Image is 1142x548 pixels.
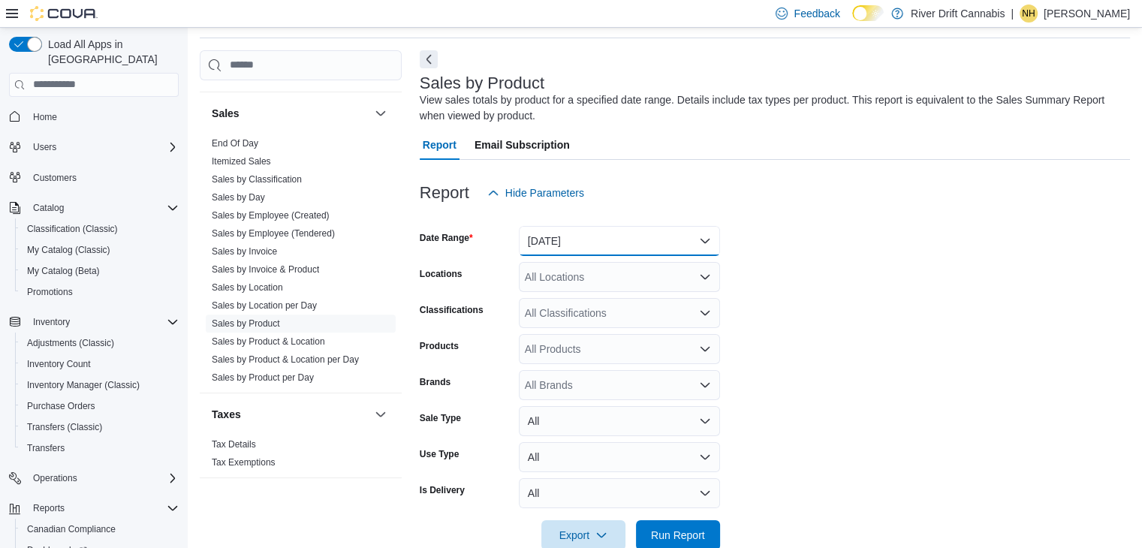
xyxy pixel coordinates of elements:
[505,185,584,200] span: Hide Parameters
[27,199,70,217] button: Catalog
[1044,5,1130,23] p: [PERSON_NAME]
[420,448,459,460] label: Use Type
[699,271,711,283] button: Open list of options
[212,227,335,239] span: Sales by Employee (Tendered)
[420,92,1122,124] div: View sales totals by product for a specified date range. Details include tax types per product. T...
[420,232,473,244] label: Date Range
[212,228,335,239] a: Sales by Employee (Tendered)
[27,108,63,126] a: Home
[420,184,469,202] h3: Report
[21,262,179,280] span: My Catalog (Beta)
[212,336,325,348] span: Sales by Product & Location
[212,407,369,422] button: Taxes
[21,262,106,280] a: My Catalog (Beta)
[21,220,124,238] a: Classification (Classic)
[212,457,276,468] a: Tax Exemptions
[27,168,179,187] span: Customers
[200,435,402,477] div: Taxes
[212,354,359,365] a: Sales by Product & Location per Day
[212,246,277,257] a: Sales by Invoice
[27,169,83,187] a: Customers
[21,520,122,538] a: Canadian Compliance
[212,263,319,276] span: Sales by Invoice & Product
[212,456,276,468] span: Tax Exemptions
[21,283,179,301] span: Promotions
[212,174,302,185] a: Sales by Classification
[699,379,711,391] button: Open list of options
[420,268,463,280] label: Locations
[212,106,369,121] button: Sales
[519,406,720,436] button: All
[27,286,73,298] span: Promotions
[27,379,140,391] span: Inventory Manager (Classic)
[27,442,65,454] span: Transfers
[27,313,179,331] span: Inventory
[1022,5,1035,23] span: NH
[212,438,256,450] span: Tax Details
[27,499,71,517] button: Reports
[21,397,179,415] span: Purchase Orders
[3,197,185,218] button: Catalog
[21,355,97,373] a: Inventory Count
[212,354,359,366] span: Sales by Product & Location per Day
[27,358,91,370] span: Inventory Count
[3,167,185,188] button: Customers
[423,130,456,160] span: Report
[420,50,438,68] button: Next
[33,316,70,328] span: Inventory
[3,137,185,158] button: Users
[27,469,179,487] span: Operations
[420,412,461,424] label: Sale Type
[1011,5,1014,23] p: |
[27,107,179,126] span: Home
[27,138,179,156] span: Users
[212,192,265,203] a: Sales by Day
[3,106,185,128] button: Home
[27,523,116,535] span: Canadian Compliance
[21,520,179,538] span: Canadian Compliance
[212,245,277,257] span: Sales by Invoice
[212,156,271,167] a: Itemized Sales
[420,376,450,388] label: Brands
[15,438,185,459] button: Transfers
[27,337,114,349] span: Adjustments (Classic)
[911,5,1005,23] p: River Drift Cannabis
[212,137,258,149] span: End Of Day
[212,282,283,293] a: Sales by Location
[21,241,179,259] span: My Catalog (Classic)
[15,519,185,540] button: Canadian Compliance
[212,138,258,149] a: End Of Day
[212,318,280,329] a: Sales by Product
[212,155,271,167] span: Itemized Sales
[212,407,241,422] h3: Taxes
[212,173,302,185] span: Sales by Classification
[519,478,720,508] button: All
[27,138,62,156] button: Users
[519,226,720,256] button: [DATE]
[21,220,179,238] span: Classification (Classic)
[420,74,544,92] h3: Sales by Product
[212,300,317,311] a: Sales by Location per Day
[212,318,280,330] span: Sales by Product
[481,178,590,208] button: Hide Parameters
[27,244,110,256] span: My Catalog (Classic)
[15,417,185,438] button: Transfers (Classic)
[372,405,390,423] button: Taxes
[15,396,185,417] button: Purchase Orders
[42,37,179,67] span: Load All Apps in [GEOGRAPHIC_DATA]
[15,333,185,354] button: Adjustments (Classic)
[27,421,102,433] span: Transfers (Classic)
[1020,5,1038,23] div: Nicole Hurley
[519,442,720,472] button: All
[475,130,570,160] span: Email Subscription
[3,468,185,489] button: Operations
[33,502,65,514] span: Reports
[27,313,76,331] button: Inventory
[33,472,77,484] span: Operations
[212,264,319,275] a: Sales by Invoice & Product
[212,191,265,203] span: Sales by Day
[27,199,179,217] span: Catalog
[21,418,179,436] span: Transfers (Classic)
[33,111,57,123] span: Home
[852,21,853,22] span: Dark Mode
